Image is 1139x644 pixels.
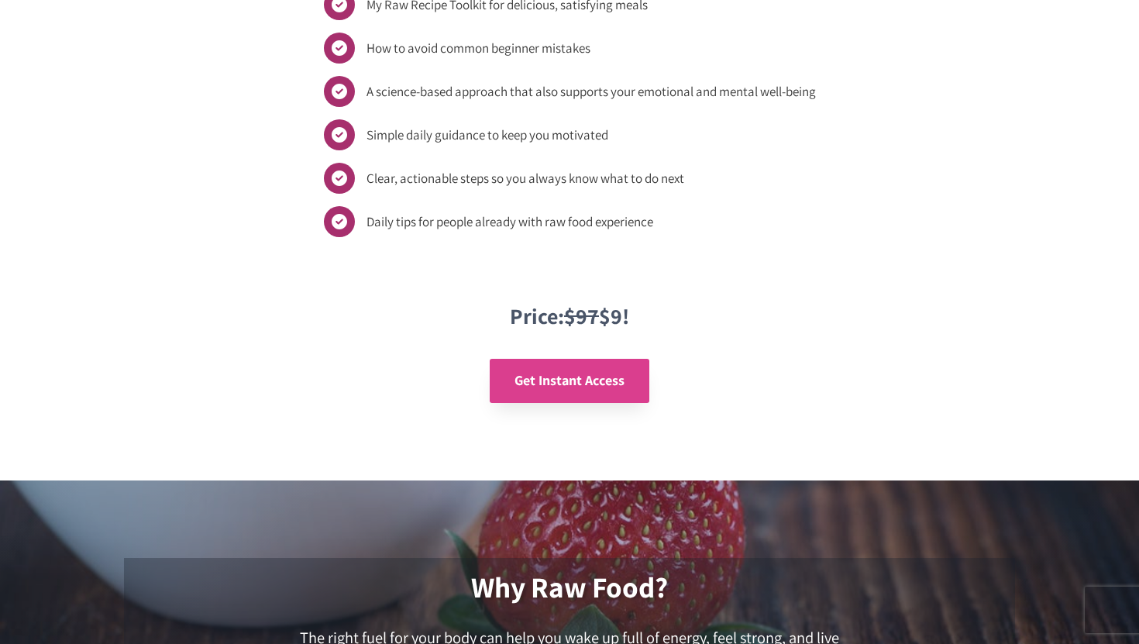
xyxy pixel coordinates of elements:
h2: Why Raw Food? [124,570,1015,605]
span: A science-based approach that also supports your emotional and mental well-being [366,81,816,102]
a: Get Instant Access [490,359,649,403]
span: Get Instant Access [514,371,625,389]
s: $97 [564,301,599,330]
span: Simple daily guidance to keep you motivated [366,125,608,146]
strong: Price: $9! [510,301,629,330]
span: Daily tips for people already with raw food experience [366,212,653,232]
span: Clear, actionable steps so you always know what to do next [366,168,684,189]
span: How to avoid common beginner mistakes [366,38,590,59]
